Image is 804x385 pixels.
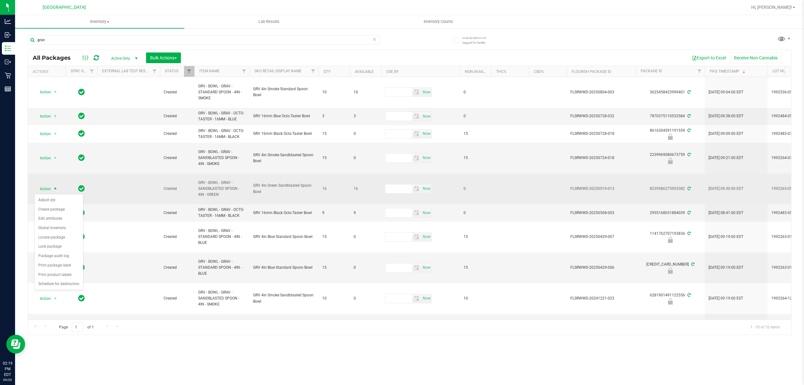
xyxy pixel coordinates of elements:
span: select [421,184,432,193]
span: Lab Results [250,19,288,25]
span: 10 [322,295,346,301]
button: Receive Non-Cannabis [730,52,782,63]
span: GRV - BOWL - GRAV - SANDBLASTED SPOON - 4IN - GREEN [198,180,246,198]
span: 10 [354,89,378,95]
span: [GEOGRAPHIC_DATA] [43,5,86,10]
li: Locate package [35,233,83,242]
a: Sync Status [71,69,95,73]
span: select [421,294,432,303]
span: 0 [464,210,487,216]
span: select [412,233,421,241]
span: select [421,88,432,96]
span: 15 [322,155,346,161]
span: Created [164,295,191,301]
span: [DATE] 09:09:00 EDT [709,131,743,137]
span: 15 [464,234,487,240]
span: select [421,263,432,272]
span: 10 [322,89,346,95]
li: Adjust qty [35,195,83,205]
span: FLSRWWD-20250728-018 [570,131,632,137]
span: GRV - BOWL - GRAV - OCTO-TASTER - 16MM - BLACK [198,128,246,140]
a: External Lab Test Result [102,69,151,73]
span: Hi, [PERSON_NAME]! [751,5,792,10]
inline-svg: Reports [5,86,11,92]
iframe: Resource center [6,335,25,354]
span: All Packages [33,54,77,61]
span: 3 [354,113,378,119]
span: Sync from Compliance System [690,262,694,267]
span: 0 [354,295,378,301]
span: Action [34,129,51,138]
a: Lot Number [773,69,795,73]
span: Set Current date [421,294,432,303]
span: Set Current date [421,129,432,138]
span: 9 [354,210,378,216]
span: 15 [464,131,487,137]
span: select [412,294,421,303]
p: 09/20 [3,377,12,382]
span: Include items not tagged for facility [462,36,494,45]
a: CBD% [534,69,544,74]
span: Sync from Compliance System [687,152,691,157]
li: Print package label [35,261,83,270]
span: 15 [322,234,346,240]
span: select [52,184,59,193]
span: 16 [354,186,378,192]
span: select [421,154,432,162]
input: 1 [72,322,83,332]
span: [DATE] 09:19:00 EST [709,295,743,301]
a: Inventory Counts [354,15,523,28]
span: 0 [464,113,487,119]
li: Global inventory [35,223,83,233]
span: GRV 4in Smoke Standard Spoon Bowl [253,86,315,98]
span: Set Current date [421,88,432,97]
span: select [412,184,421,193]
p: 02:19 PM EDT [3,360,12,377]
span: Set Current date [421,153,432,162]
a: Package ID [641,69,662,73]
span: In Sync [78,153,85,162]
span: Inventory Counts [415,19,462,25]
div: 8616304591191559 [635,128,706,140]
span: select [412,208,421,217]
span: Action [34,294,51,303]
span: [DATE] 09:04:00 EDT [709,89,743,95]
div: 3625458423999401 [635,89,706,95]
span: GRV 4in Smoke Sandblasted Spoon Bowl [253,152,315,164]
span: Sync from Compliance System [687,90,691,94]
span: In Sync [78,129,85,138]
span: Created [164,186,191,192]
span: Clear [372,35,377,43]
inline-svg: Inbound [5,32,11,38]
a: Filter [184,66,194,77]
inline-svg: Outbound [5,59,11,65]
span: FLSRWWD-20250429-006 [570,265,632,271]
span: GRV - BOWL - GRAV - SANDBLASTED SPOON - 4IN - SMOKE [198,289,246,308]
span: 15 [464,265,487,271]
a: Filter [87,66,97,77]
span: Created [164,265,191,271]
inline-svg: Analytics [5,18,11,25]
span: In Sync [78,184,85,193]
span: 0 [464,186,487,192]
span: Set Current date [421,263,432,272]
span: GRV - BOWL - GRAV - STANDARD SPOON - 4IN - SMOKE [198,83,246,102]
span: [DATE] 08:41:00 EDT [709,210,743,216]
span: GRV - BOWL - GRAV - SANDBLASTED SPOON - 4IN - SMOKE [198,149,246,167]
span: Action [34,154,51,162]
inline-svg: Retail [5,72,11,79]
span: Set Current date [421,112,432,121]
span: Page of 1 [54,322,99,332]
a: Filter [308,66,318,77]
span: GRV 4in Smoke Sandblasted Spoon Bowl [253,292,315,304]
li: Print product labels [35,270,83,280]
div: Newly Received [635,158,706,164]
a: Available [355,69,374,74]
span: [DATE] 09:19:00 EDT [709,265,743,271]
div: 1141762707193836 [635,231,706,243]
li: Lock package [35,242,83,251]
span: GRV - BOWL - GRAV - STANDARD SPOON - 4IN - BLUE [198,228,246,246]
span: Action [34,88,51,96]
span: [DATE] 09:38:00 EDT [709,113,743,119]
span: GRV - BOWL - GRAV - STANDARD SPOON - 4IN - BLUE [198,259,246,277]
